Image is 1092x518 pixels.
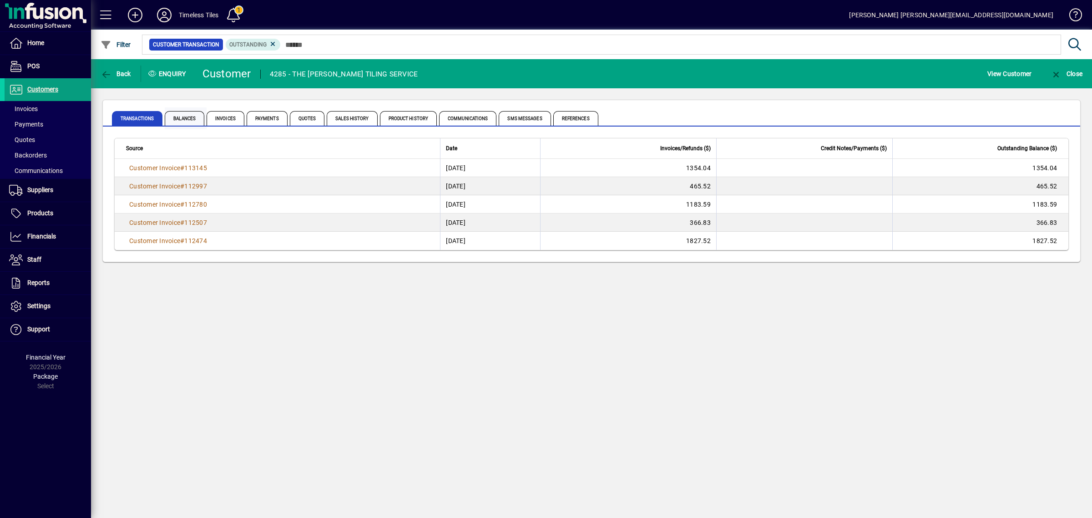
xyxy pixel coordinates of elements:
[98,36,133,53] button: Filter
[184,164,207,172] span: 113145
[440,159,540,177] td: [DATE]
[440,213,540,232] td: [DATE]
[892,177,1068,195] td: 465.52
[184,237,207,244] span: 112474
[5,202,91,225] a: Products
[5,132,91,147] a: Quotes
[27,62,40,70] span: POS
[129,219,180,226] span: Customer Invoice
[290,111,325,126] span: Quotes
[540,195,716,213] td: 1183.59
[849,8,1053,22] div: [PERSON_NAME] [PERSON_NAME][EMAIL_ADDRESS][DOMAIN_NAME]
[540,159,716,177] td: 1354.04
[27,86,58,93] span: Customers
[892,232,1068,250] td: 1827.52
[180,164,184,172] span: #
[126,143,143,153] span: Source
[184,201,207,208] span: 112780
[150,7,179,23] button: Profile
[892,195,1068,213] td: 1183.59
[129,164,180,172] span: Customer Invoice
[446,143,534,153] div: Date
[821,143,887,153] span: Credit Notes/Payments ($)
[439,111,496,126] span: Communications
[660,143,711,153] span: Invoices/Refunds ($)
[229,41,267,48] span: Outstanding
[5,318,91,341] a: Support
[129,237,180,244] span: Customer Invoice
[440,195,540,213] td: [DATE]
[985,66,1034,82] button: View Customer
[540,213,716,232] td: 366.83
[126,236,210,246] a: Customer Invoice#112474
[26,354,66,361] span: Financial Year
[892,213,1068,232] td: 366.83
[27,39,44,46] span: Home
[27,325,50,333] span: Support
[1048,66,1085,82] button: Close
[540,177,716,195] td: 465.52
[126,181,210,191] a: Customer Invoice#112997
[9,136,35,143] span: Quotes
[27,302,51,310] span: Settings
[499,111,551,126] span: SMS Messages
[112,111,162,126] span: Transactions
[101,41,131,48] span: Filter
[9,167,63,174] span: Communications
[440,232,540,250] td: [DATE]
[180,183,184,190] span: #
[997,143,1057,153] span: Outstanding Balance ($)
[121,7,150,23] button: Add
[126,218,210,228] a: Customer Invoice#112507
[5,179,91,202] a: Suppliers
[27,186,53,193] span: Suppliers
[5,55,91,78] a: POS
[141,66,196,81] div: Enquiry
[9,121,43,128] span: Payments
[27,279,50,286] span: Reports
[184,219,207,226] span: 112507
[892,159,1068,177] td: 1354.04
[129,183,180,190] span: Customer Invoice
[5,101,91,117] a: Invoices
[5,147,91,163] a: Backorders
[202,66,251,81] div: Customer
[180,219,184,226] span: #
[9,152,47,159] span: Backorders
[553,111,598,126] span: References
[270,67,418,81] div: 4285 - THE [PERSON_NAME] TILING SERVICE
[9,105,38,112] span: Invoices
[5,295,91,318] a: Settings
[5,249,91,271] a: Staff
[27,209,53,217] span: Products
[5,272,91,295] a: Reports
[165,111,204,126] span: Balances
[1041,66,1092,82] app-page-header-button: Close enquiry
[446,143,457,153] span: Date
[180,237,184,244] span: #
[184,183,207,190] span: 112997
[327,111,377,126] span: Sales History
[5,225,91,248] a: Financials
[179,8,218,22] div: Timeless Tiles
[33,373,58,380] span: Package
[5,32,91,55] a: Home
[1051,70,1082,77] span: Close
[98,66,133,82] button: Back
[5,163,91,178] a: Communications
[153,40,219,49] span: Customer Transaction
[5,117,91,132] a: Payments
[126,163,210,173] a: Customer Invoice#113145
[1062,2,1081,31] a: Knowledge Base
[129,201,180,208] span: Customer Invoice
[987,66,1031,81] span: View Customer
[380,111,437,126] span: Product History
[126,199,210,209] a: Customer Invoice#112780
[247,111,288,126] span: Payments
[27,256,41,263] span: Staff
[207,111,244,126] span: Invoices
[226,39,281,51] mat-chip: Outstanding Status: Outstanding
[101,70,131,77] span: Back
[440,177,540,195] td: [DATE]
[91,66,141,82] app-page-header-button: Back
